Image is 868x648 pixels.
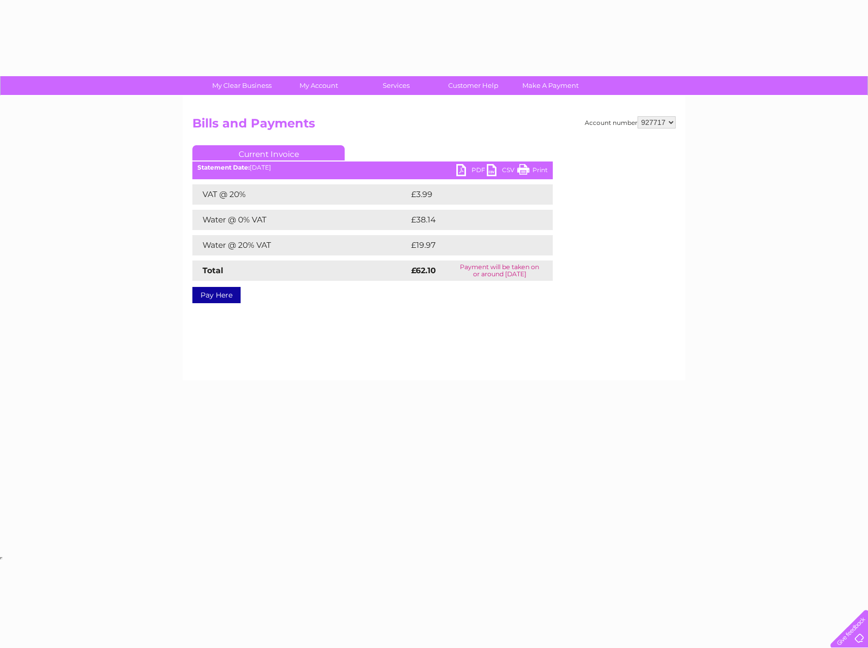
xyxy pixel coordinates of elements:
[197,164,250,171] b: Statement Date:
[456,164,487,179] a: PDF
[203,266,223,275] strong: Total
[517,164,548,179] a: Print
[409,184,529,205] td: £3.99
[354,76,438,95] a: Services
[487,164,517,179] a: CSV
[509,76,592,95] a: Make A Payment
[192,184,409,205] td: VAT @ 20%
[277,76,361,95] a: My Account
[192,210,409,230] td: Water @ 0% VAT
[192,235,409,255] td: Water @ 20% VAT
[585,116,676,128] div: Account number
[446,261,553,281] td: Payment will be taken on or around [DATE]
[409,210,531,230] td: £38.14
[409,235,531,255] td: £19.97
[192,145,345,160] a: Current Invoice
[431,76,515,95] a: Customer Help
[200,76,284,95] a: My Clear Business
[411,266,436,275] strong: £62.10
[192,116,676,136] h2: Bills and Payments
[192,164,553,171] div: [DATE]
[192,287,241,303] a: Pay Here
